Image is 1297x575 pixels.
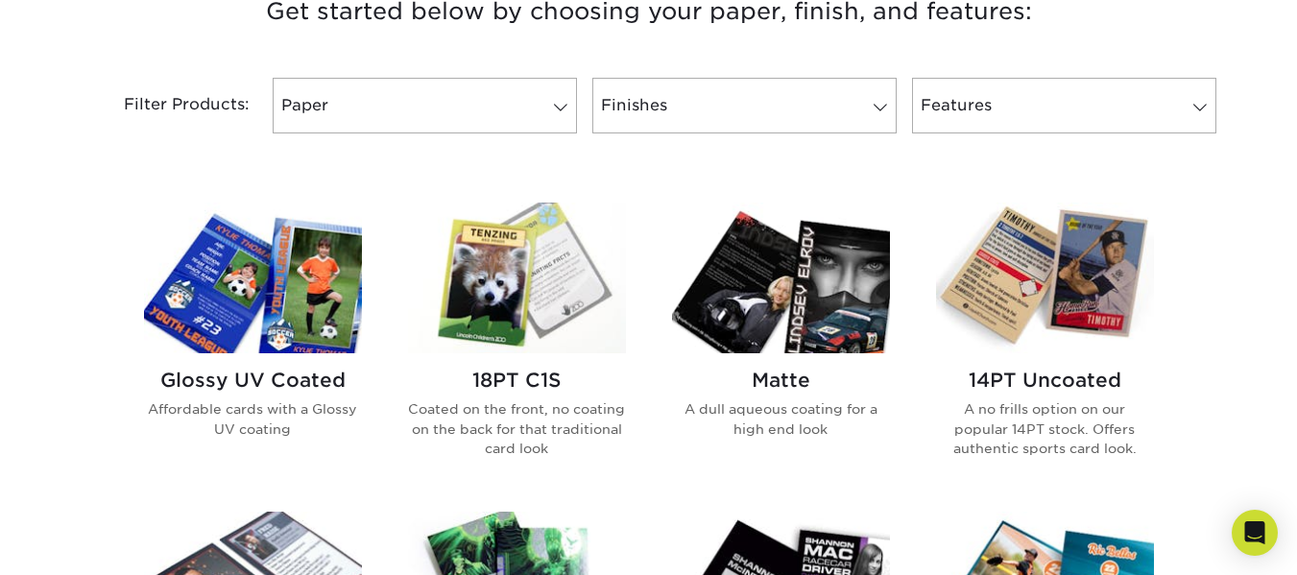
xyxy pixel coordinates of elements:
[672,399,890,439] p: A dull aqueous coating for a high end look
[672,369,890,392] h2: Matte
[1232,510,1278,556] div: Open Intercom Messenger
[936,203,1154,353] img: 14PT Uncoated Trading Cards
[144,369,362,392] h2: Glossy UV Coated
[408,203,626,489] a: 18PT C1S Trading Cards 18PT C1S Coated on the front, no coating on the back for that traditional ...
[273,78,577,133] a: Paper
[73,78,265,133] div: Filter Products:
[936,369,1154,392] h2: 14PT Uncoated
[672,203,890,489] a: Matte Trading Cards Matte A dull aqueous coating for a high end look
[408,399,626,458] p: Coated on the front, no coating on the back for that traditional card look
[936,399,1154,458] p: A no frills option on our popular 14PT stock. Offers authentic sports card look.
[936,203,1154,489] a: 14PT Uncoated Trading Cards 14PT Uncoated A no frills option on our popular 14PT stock. Offers au...
[912,78,1216,133] a: Features
[144,203,362,353] img: Glossy UV Coated Trading Cards
[408,203,626,353] img: 18PT C1S Trading Cards
[408,369,626,392] h2: 18PT C1S
[5,516,163,568] iframe: Google Customer Reviews
[592,78,897,133] a: Finishes
[672,203,890,353] img: Matte Trading Cards
[144,399,362,439] p: Affordable cards with a Glossy UV coating
[144,203,362,489] a: Glossy UV Coated Trading Cards Glossy UV Coated Affordable cards with a Glossy UV coating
